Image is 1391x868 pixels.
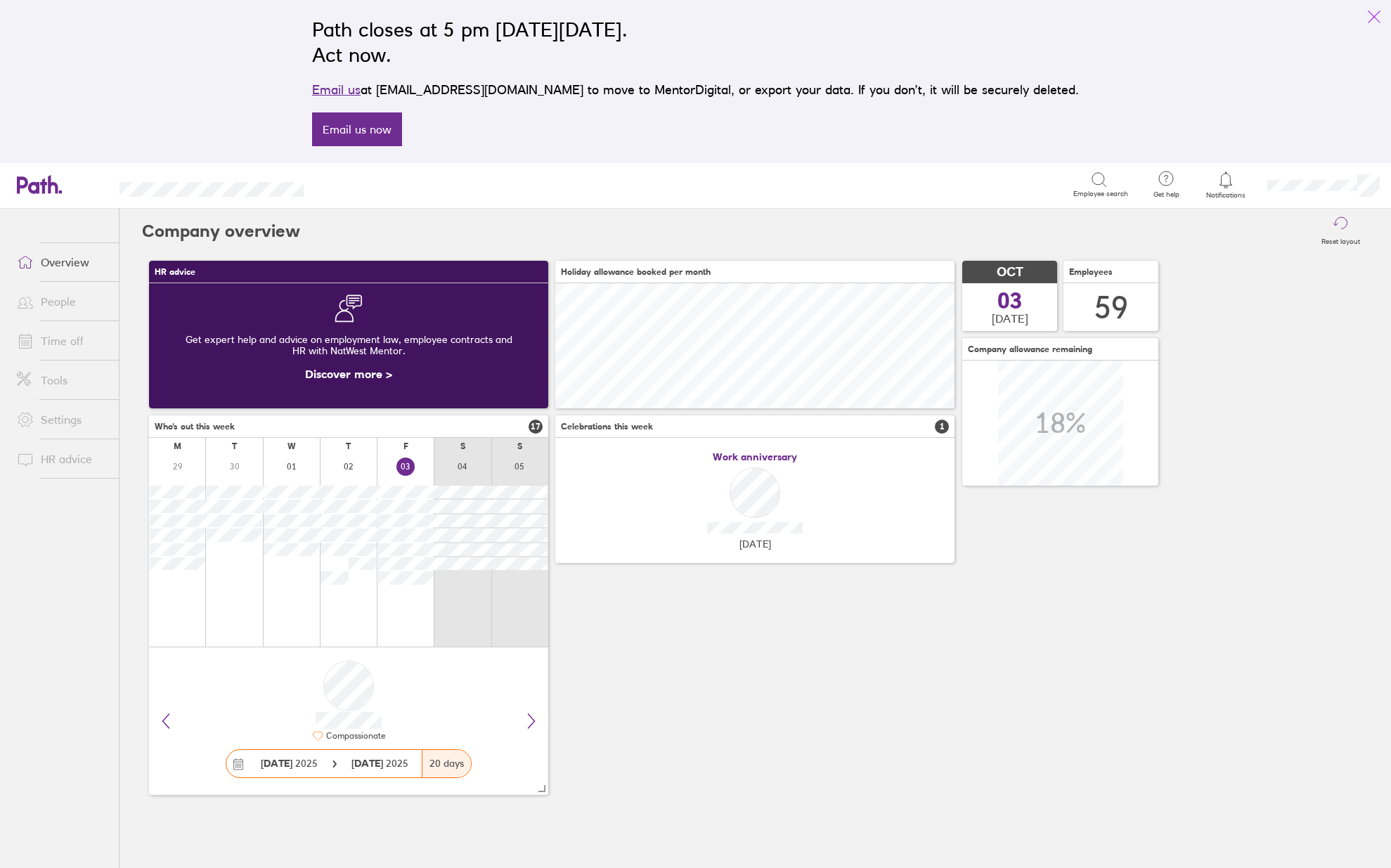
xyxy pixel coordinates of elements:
div: M [174,441,181,451]
span: Work anniversary [713,451,797,462]
div: T [346,441,351,451]
span: [DATE] [992,312,1028,325]
div: W [287,441,296,451]
span: Who's out this week [155,422,235,432]
a: Email us [312,82,361,97]
a: HR advice [6,445,119,473]
a: Notifications [1203,170,1249,200]
a: Time off [6,327,119,355]
span: 03 [997,290,1023,312]
div: 20 days [422,750,471,777]
span: HR advice [155,267,195,277]
span: Holiday allowance booked per month [561,267,711,277]
p: at [EMAIL_ADDRESS][DOMAIN_NAME] to move to MentorDigital, or export your data. If you don’t, it w... [312,80,1079,100]
button: Reset layout [1313,209,1369,254]
span: Celebrations this week [561,422,653,432]
div: Get expert help and advice on employment law, employee contracts and HR with NatWest Mentor. [160,323,537,368]
span: Employee search [1073,190,1128,198]
span: OCT [997,265,1023,280]
span: Get help [1144,190,1189,199]
h2: Path closes at 5 pm [DATE][DATE]. Act now. [312,17,1079,67]
div: 59 [1094,290,1128,325]
strong: [DATE] [261,757,292,770]
span: 17 [529,420,543,434]
a: People [6,287,119,316]
a: Overview [6,248,119,276]
span: 1 [935,420,949,434]
div: F [403,441,408,451]
a: Discover more > [305,367,392,381]
strong: [DATE] [351,757,386,770]
div: Compassionate [323,731,385,741]
h2: Company overview [142,209,300,254]
div: Search [342,178,377,190]
span: Notifications [1203,191,1249,200]
span: [DATE] [739,538,771,550]
a: Tools [6,366,119,394]
span: 2025 [261,758,318,769]
a: Settings [6,406,119,434]
div: T [232,441,237,451]
div: S [517,441,522,451]
a: Email us now [312,112,402,146]
span: 2025 [351,758,408,769]
div: S [460,441,465,451]
span: Company allowance remaining [968,344,1092,354]
label: Reset layout [1313,233,1369,246]
span: Employees [1069,267,1113,277]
